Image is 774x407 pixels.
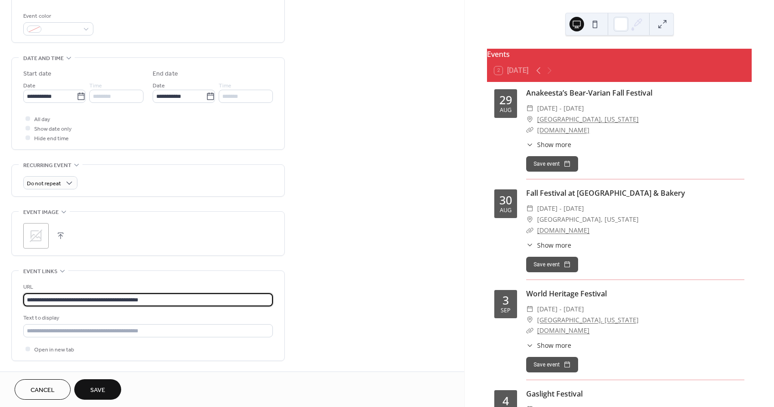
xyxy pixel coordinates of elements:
div: ​ [526,114,533,125]
div: ​ [526,240,533,250]
div: ​ [526,325,533,336]
span: [DATE] - [DATE] [537,304,584,315]
a: Anakeesta’s Bear-Varian Fall Festival [526,88,652,98]
span: Time [219,81,231,91]
div: End date [153,69,178,79]
div: ​ [526,103,533,114]
div: ​ [526,203,533,214]
div: Aug [500,208,512,214]
span: Show more [537,341,571,350]
span: Date and time [23,54,64,63]
button: Save event [526,257,578,272]
div: Events [487,49,752,60]
div: ​ [526,140,533,149]
div: Start date [23,69,51,79]
span: [GEOGRAPHIC_DATA], [US_STATE] [537,214,639,225]
span: All day [34,115,50,124]
div: ​ [526,315,533,326]
a: Fall Festival at [GEOGRAPHIC_DATA] & Bakery [526,188,685,198]
button: ​Show more [526,341,571,350]
span: Show date only [34,124,72,134]
a: [GEOGRAPHIC_DATA], [US_STATE] [537,315,639,326]
div: 30 [499,194,512,206]
a: [DOMAIN_NAME] [537,126,589,134]
div: Text to display [23,313,271,323]
div: URL [23,282,271,292]
span: Open in new tab [34,345,74,355]
span: Show more [537,240,571,250]
a: [DOMAIN_NAME] [537,226,589,234]
div: 29 [499,94,512,106]
a: Gaslight Festival [526,389,583,399]
div: ​ [526,125,533,136]
div: Aug [500,107,512,113]
button: ​Show more [526,140,571,149]
button: ​Show more [526,240,571,250]
span: Do not repeat [27,178,61,189]
a: World Heritage Festival [526,289,607,299]
div: 4 [502,395,509,407]
div: Event color [23,11,92,21]
div: ​ [526,304,533,315]
span: Event links [23,267,57,276]
span: Hide end time [34,134,69,143]
div: ​ [526,214,533,225]
span: Save [90,386,105,395]
button: Cancel [15,379,71,400]
span: [DATE] - [DATE] [537,103,584,114]
span: Recurring event [23,161,72,170]
a: [DOMAIN_NAME] [537,326,589,335]
div: 3 [502,295,509,306]
div: ​ [526,341,533,350]
button: Save event [526,357,578,372]
span: Event image [23,208,59,217]
span: Time [89,81,102,91]
span: Cancel [31,386,55,395]
div: Sep [501,308,511,314]
button: Save [74,379,121,400]
span: [DATE] - [DATE] [537,203,584,214]
div: ​ [526,225,533,236]
a: [GEOGRAPHIC_DATA], [US_STATE] [537,114,639,125]
span: Show more [537,140,571,149]
div: ; [23,223,49,249]
span: Date [153,81,165,91]
span: Date [23,81,36,91]
button: Save event [526,156,578,172]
